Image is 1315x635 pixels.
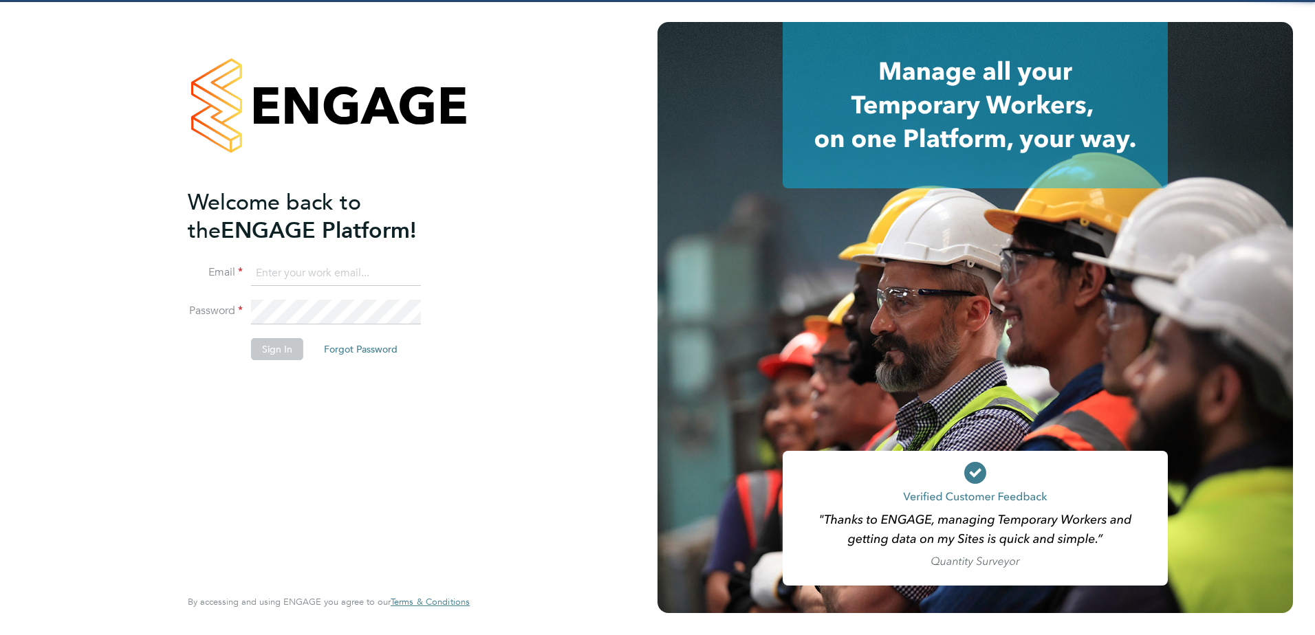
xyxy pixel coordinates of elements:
[188,188,456,245] h2: ENGAGE Platform!
[251,338,303,360] button: Sign In
[188,596,470,608] span: By accessing and using ENGAGE you agree to our
[251,261,421,286] input: Enter your work email...
[391,596,470,608] span: Terms & Conditions
[188,265,243,280] label: Email
[188,189,361,244] span: Welcome back to the
[313,338,409,360] button: Forgot Password
[391,597,470,608] a: Terms & Conditions
[188,304,243,318] label: Password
